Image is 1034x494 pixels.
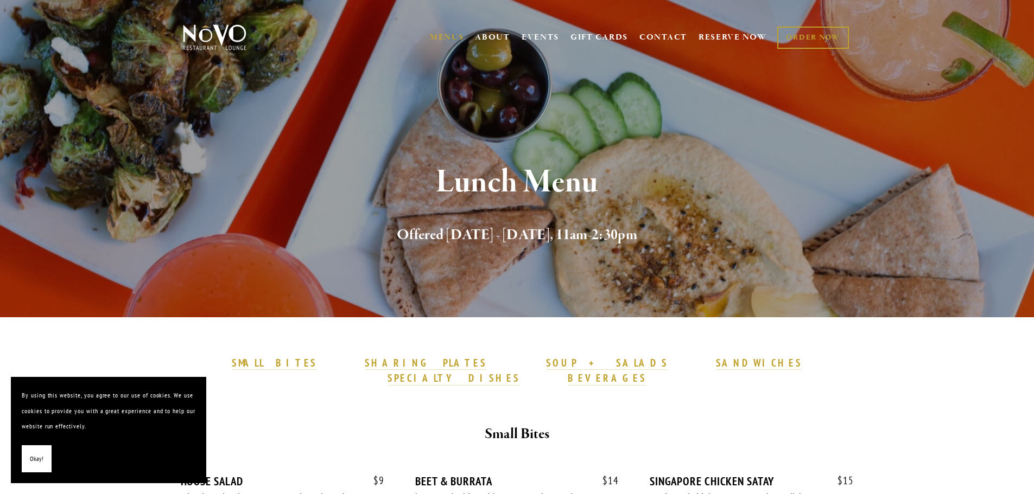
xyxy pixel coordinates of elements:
[415,474,619,488] div: BEET & BURRATA
[827,474,854,487] span: 15
[232,356,317,370] a: SMALL BITES
[22,445,52,473] button: Okay!
[363,474,384,487] span: 9
[11,377,206,483] section: Cookie banner
[201,165,834,200] h1: Lunch Menu
[522,32,559,43] a: EVENTS
[373,474,379,487] span: $
[602,474,608,487] span: $
[232,356,317,369] strong: SMALL BITES
[388,371,520,384] strong: SPECIALTY DISHES
[201,224,834,247] h2: Offered [DATE] - [DATE], 11am-2:30pm
[639,27,687,48] a: CONTACT
[365,356,486,369] strong: SHARING PLATES
[546,356,668,370] a: SOUP + SALADS
[365,356,486,370] a: SHARING PLATES
[475,32,510,43] a: ABOUT
[22,388,195,434] p: By using this website, you agree to our use of cookies. We use cookies to provide you with a grea...
[546,356,668,369] strong: SOUP + SALADS
[485,425,549,444] strong: Small Bites
[568,371,647,384] strong: BEVERAGES
[430,32,464,43] a: MENUS
[699,27,767,48] a: RESERVE NOW
[777,27,848,49] a: ORDER NOW
[650,474,853,488] div: SINGAPORE CHICKEN SATAY
[716,356,803,370] a: SANDWICHES
[838,474,843,487] span: $
[181,24,249,51] img: Novo Restaurant &amp; Lounge
[570,27,628,48] a: GIFT CARDS
[592,474,619,487] span: 14
[30,451,43,467] span: Okay!
[388,371,520,386] a: SPECIALTY DISHES
[568,371,647,386] a: BEVERAGES
[716,356,803,369] strong: SANDWICHES
[181,474,384,488] div: HOUSE SALAD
